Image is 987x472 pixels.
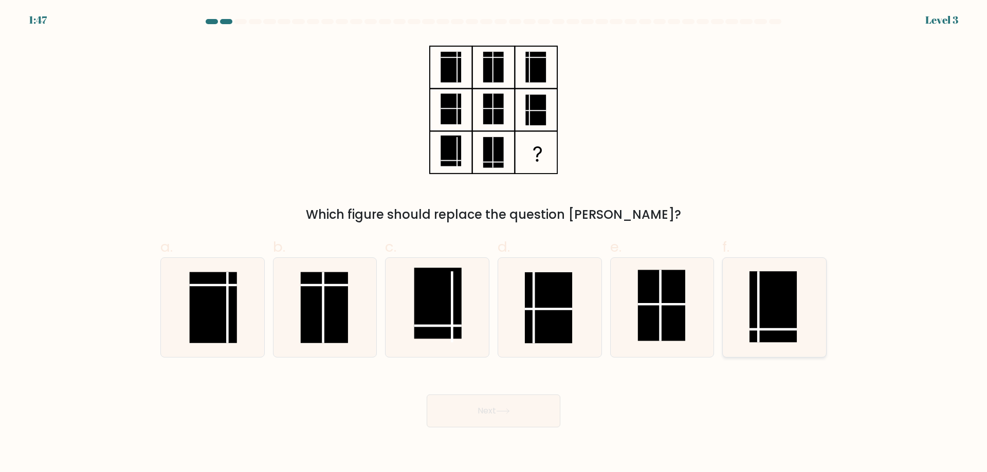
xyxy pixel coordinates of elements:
div: Which figure should replace the question [PERSON_NAME]? [167,205,820,224]
span: b. [273,237,285,257]
span: e. [610,237,622,257]
div: Level 3 [925,12,958,28]
span: f. [722,237,729,257]
span: a. [160,237,173,257]
span: d. [498,237,510,257]
div: 1:47 [29,12,47,28]
button: Next [427,394,560,427]
span: c. [385,237,396,257]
